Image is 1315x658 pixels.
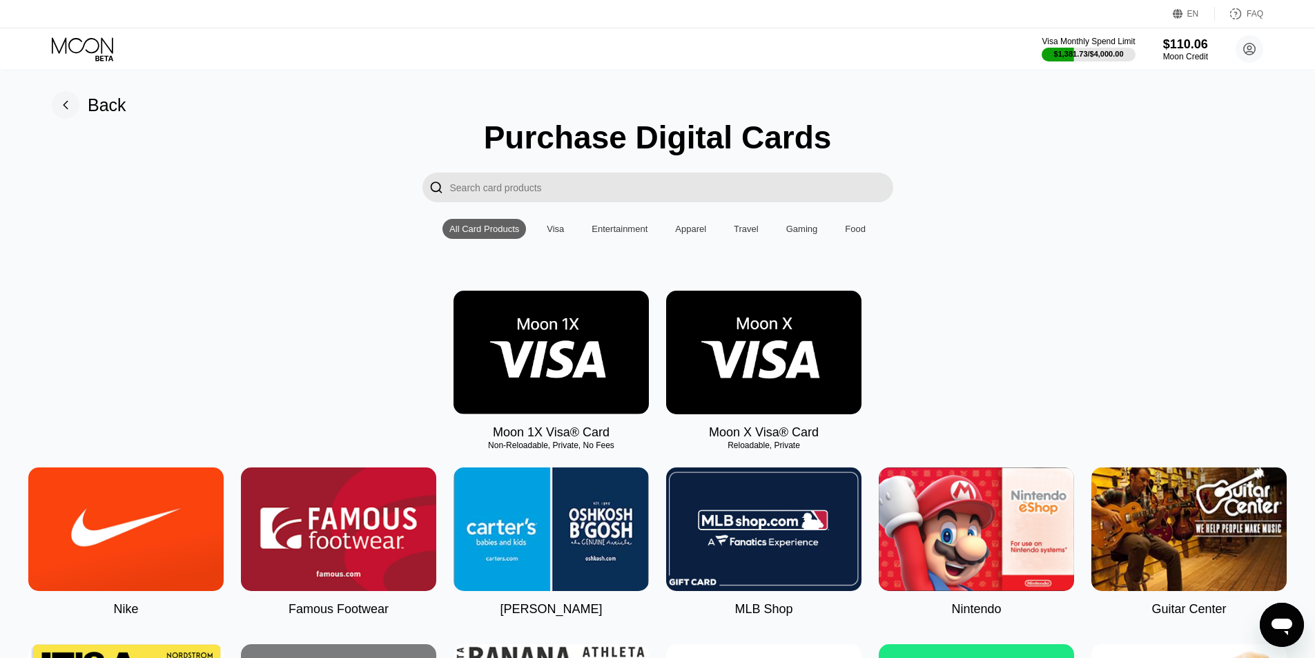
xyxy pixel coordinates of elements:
[1054,50,1124,58] div: $1,381.73 / $4,000.00
[1163,37,1208,52] div: $110.06
[113,602,138,617] div: Nike
[1163,37,1208,61] div: $110.06Moon Credit
[668,219,713,239] div: Apparel
[734,602,792,617] div: MLB Shop
[709,425,819,440] div: Moon X Visa® Card
[1163,52,1208,61] div: Moon Credit
[484,119,832,156] div: Purchase Digital Cards
[500,602,602,617] div: [PERSON_NAME]
[951,602,1001,617] div: Nintendo
[1187,9,1199,19] div: EN
[442,219,526,239] div: All Card Products
[422,173,450,202] div: 
[52,91,126,119] div: Back
[449,224,519,234] div: All Card Products
[88,95,126,115] div: Back
[734,224,759,234] div: Travel
[1151,602,1226,617] div: Guitar Center
[454,441,649,450] div: Non-Reloadable, Private, No Fees
[289,602,389,617] div: Famous Footwear
[838,219,873,239] div: Food
[592,224,647,234] div: Entertainment
[1173,7,1215,21] div: EN
[547,224,564,234] div: Visa
[540,219,571,239] div: Visa
[779,219,825,239] div: Gaming
[450,173,893,202] input: Search card products
[1215,7,1263,21] div: FAQ
[429,180,443,195] div: 
[675,224,706,234] div: Apparel
[786,224,818,234] div: Gaming
[845,224,866,234] div: Food
[493,425,610,440] div: Moon 1X Visa® Card
[1260,603,1304,647] iframe: Button to launch messaging window
[1247,9,1263,19] div: FAQ
[1042,37,1135,46] div: Visa Monthly Spend Limit
[666,441,861,450] div: Reloadable, Private
[585,219,654,239] div: Entertainment
[1042,37,1135,61] div: Visa Monthly Spend Limit$1,381.73/$4,000.00
[727,219,766,239] div: Travel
